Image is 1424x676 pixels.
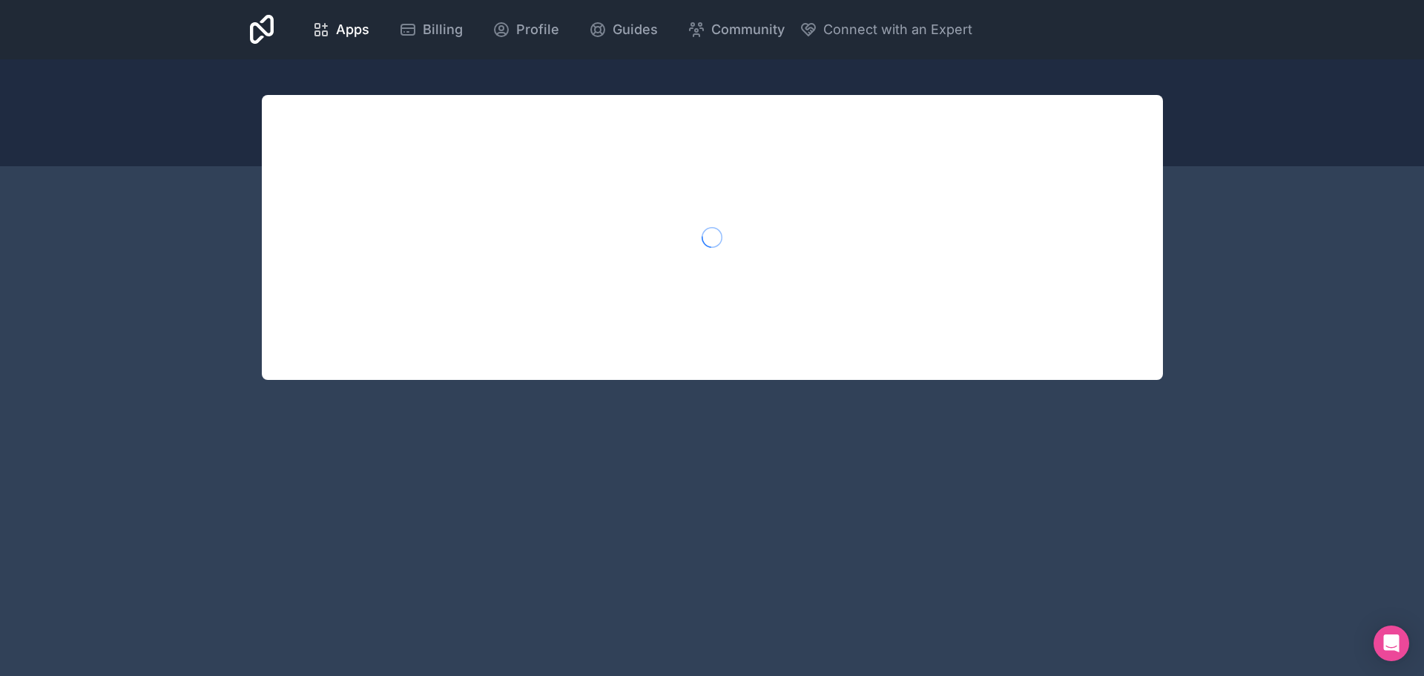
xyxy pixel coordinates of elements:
[800,19,972,40] button: Connect with an Expert
[711,19,785,40] span: Community
[387,13,475,46] a: Billing
[481,13,571,46] a: Profile
[300,13,381,46] a: Apps
[823,19,972,40] span: Connect with an Expert
[423,19,463,40] span: Billing
[1374,626,1409,661] div: Open Intercom Messenger
[577,13,670,46] a: Guides
[676,13,797,46] a: Community
[516,19,559,40] span: Profile
[613,19,658,40] span: Guides
[336,19,369,40] span: Apps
